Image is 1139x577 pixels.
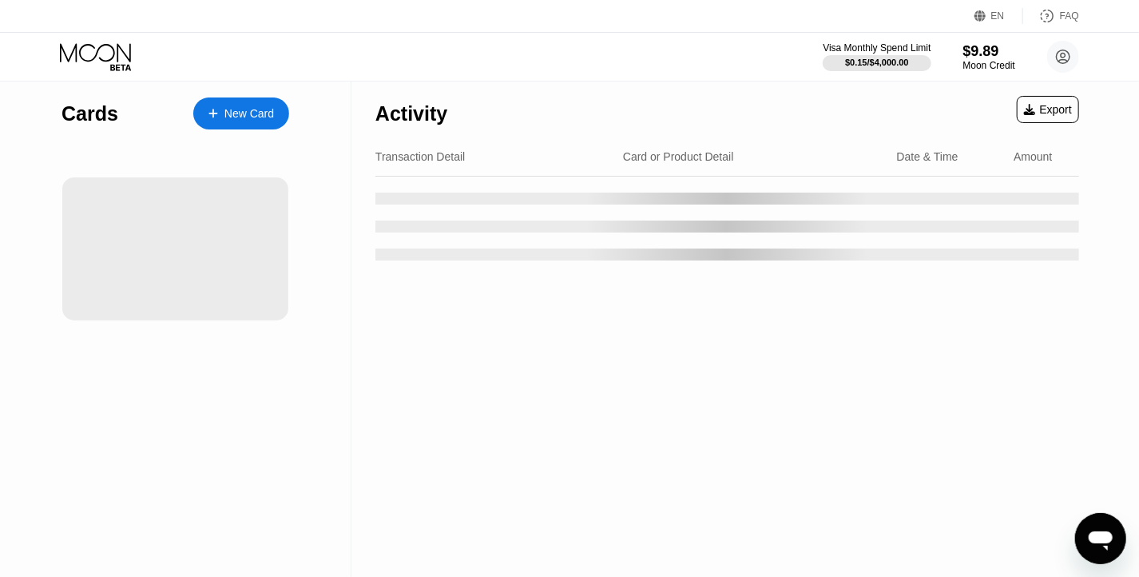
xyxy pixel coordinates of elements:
div: Moon Credit [963,60,1015,71]
div: FAQ [1023,8,1079,24]
div: Visa Monthly Spend Limit$0.15/$4,000.00 [823,42,931,71]
div: Cards [62,102,118,125]
div: Export [1017,96,1079,123]
div: $9.89Moon Credit [963,43,1015,71]
div: $9.89 [963,43,1015,60]
div: Amount [1014,150,1052,163]
div: EN [974,8,1023,24]
iframe: Przycisk umożliwiający otwarcie okna komunikatora [1075,513,1126,564]
div: Activity [375,102,447,125]
div: EN [991,10,1005,22]
div: Date & Time [897,150,958,163]
div: New Card [193,97,289,129]
div: Export [1024,103,1072,116]
div: $0.15 / $4,000.00 [845,58,909,67]
div: Transaction Detail [375,150,465,163]
div: Visa Monthly Spend Limit [823,42,931,54]
div: Card or Product Detail [623,150,734,163]
div: New Card [224,107,274,121]
div: FAQ [1060,10,1079,22]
